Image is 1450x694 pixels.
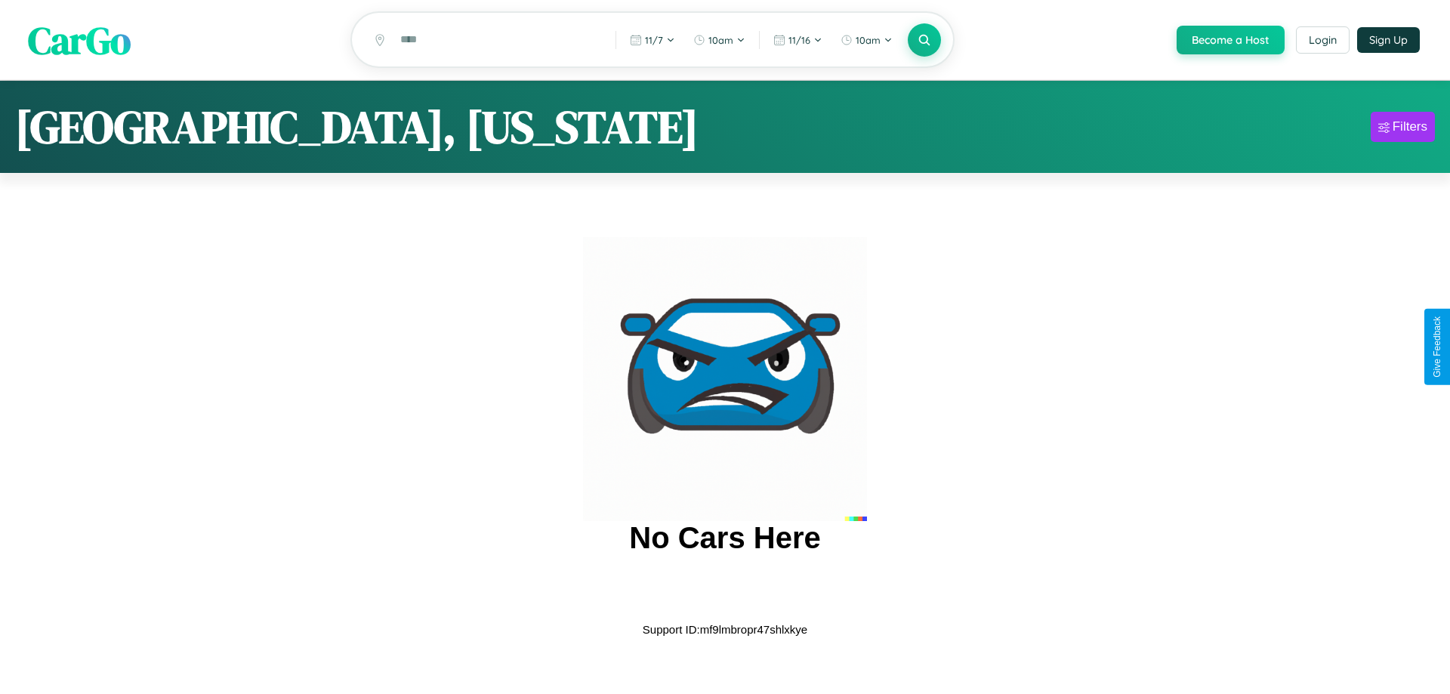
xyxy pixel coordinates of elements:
span: 11 / 7 [645,34,663,46]
span: 11 / 16 [788,34,810,46]
button: 11/7 [622,28,683,52]
button: 10am [686,28,753,52]
button: Filters [1371,112,1435,142]
span: 10am [708,34,733,46]
button: Sign Up [1357,27,1420,53]
div: Give Feedback [1432,316,1442,378]
p: Support ID: mf9lmbropr47shlxkye [643,619,807,640]
h2: No Cars Here [629,521,820,555]
span: CarGo [28,14,131,66]
img: car [583,237,867,521]
button: 10am [833,28,900,52]
span: 10am [856,34,881,46]
button: 11/16 [766,28,830,52]
h1: [GEOGRAPHIC_DATA], [US_STATE] [15,96,699,158]
button: Become a Host [1177,26,1285,54]
button: Login [1296,26,1350,54]
div: Filters [1393,119,1427,134]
